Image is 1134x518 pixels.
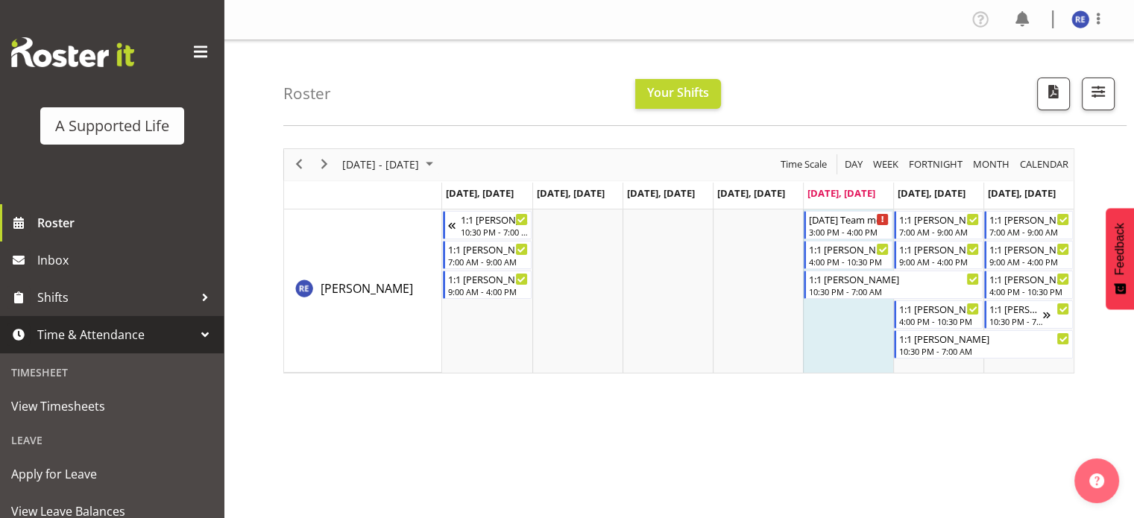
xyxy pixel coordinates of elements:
div: 1:1 [PERSON_NAME] [899,301,979,316]
div: 1:1 [PERSON_NAME] [448,271,528,286]
span: Feedback [1113,223,1127,275]
div: Roby Emmanuel"s event - 1:1 Paul Begin From Sunday, October 5, 2025 at 10:30:00 PM GMT+13:00 Ends... [984,300,1073,329]
td: Roby Emmanuel resource [284,209,442,373]
div: 1:1 [PERSON_NAME] [448,241,528,256]
div: 7:00 AM - 9:00 AM [448,256,528,268]
div: Roby Emmanuel"s event - 1:1 Paul Begin From Sunday, October 5, 2025 at 9:00:00 AM GMT+13:00 Ends ... [984,241,1073,269]
div: Leave [4,425,220,455]
span: Roster [37,212,216,234]
button: Feedback - Show survey [1106,208,1134,309]
div: 9:00 AM - 4:00 PM [448,285,528,297]
img: roby-emmanuel9769.jpg [1071,10,1089,28]
button: October 2025 [340,155,440,174]
div: 9:00 AM - 4:00 PM [899,256,979,268]
span: [DATE], [DATE] [446,186,514,200]
div: Roby Emmanuel"s event - 1:1 Paul Begin From Friday, October 3, 2025 at 4:00:00 PM GMT+13:00 Ends ... [804,241,892,269]
span: Time Scale [779,155,828,174]
div: 10:30 PM - 7:00 AM [899,345,1069,357]
div: 7:00 AM - 9:00 AM [989,226,1069,238]
div: Roby Emmanuel"s event - Friday Team meeting Begin From Friday, October 3, 2025 at 3:00:00 PM GMT+... [804,211,892,239]
div: 1:1 [PERSON_NAME] [899,212,979,227]
button: Your Shifts [635,79,721,109]
div: 10:30 PM - 7:00 AM [461,226,528,238]
table: Timeline Week of October 3, 2025 [442,209,1074,373]
div: Sep 29 - Oct 05, 2025 [337,149,442,180]
span: [PERSON_NAME] [321,280,413,297]
div: 10:30 PM - 7:00 AM [809,285,979,297]
div: 1:1 [PERSON_NAME] [461,212,528,227]
div: 3:00 PM - 4:00 PM [809,226,889,238]
button: Previous [289,155,309,174]
span: Time & Attendance [37,323,194,346]
span: View Timesheets [11,395,212,417]
div: Timeline Week of October 3, 2025 [283,148,1074,373]
span: Fortnight [907,155,964,174]
button: Month [1018,155,1071,174]
button: Fortnight [907,155,966,174]
span: calendar [1018,155,1070,174]
div: 10:30 PM - 7:00 AM [989,315,1043,327]
span: [DATE], [DATE] [898,186,966,200]
div: next period [312,149,337,180]
div: Roby Emmanuel"s event - 1:1 Paul Begin From Saturday, October 4, 2025 at 9:00:00 AM GMT+13:00 End... [894,241,983,269]
span: Inbox [37,249,216,271]
span: [DATE], [DATE] [717,186,785,200]
div: A Supported Life [55,115,169,137]
div: Roby Emmanuel"s event - 1:1 Paul Begin From Saturday, October 4, 2025 at 7:00:00 AM GMT+13:00 End... [894,211,983,239]
img: Rosterit website logo [11,37,134,67]
div: Roby Emmanuel"s event - 1:1 Paul Begin From Monday, September 29, 2025 at 9:00:00 AM GMT+13:00 En... [443,271,532,299]
div: Roby Emmanuel"s event - 1:1 Paul Begin From Friday, October 3, 2025 at 10:30:00 PM GMT+13:00 Ends... [804,271,983,299]
span: Day [843,155,864,174]
img: help-xxl-2.png [1089,473,1104,488]
span: Week [872,155,900,174]
a: Apply for Leave [4,455,220,493]
div: 1:1 [PERSON_NAME] [899,331,1069,346]
div: [DATE] Team meeting [809,212,889,227]
span: Shifts [37,286,194,309]
div: 1:1 [PERSON_NAME] [989,212,1069,227]
div: 9:00 AM - 4:00 PM [989,256,1069,268]
div: Roby Emmanuel"s event - 1:1 Paul Begin From Sunday, October 5, 2025 at 4:00:00 PM GMT+13:00 Ends ... [984,271,1073,299]
span: [DATE], [DATE] [807,186,875,200]
div: 4:00 PM - 10:30 PM [809,256,889,268]
button: Timeline Month [971,155,1012,174]
div: 7:00 AM - 9:00 AM [899,226,979,238]
button: Timeline Day [842,155,866,174]
div: Roby Emmanuel"s event - 1:1 Paul Begin From Sunday, October 5, 2025 at 7:00:00 AM GMT+13:00 Ends ... [984,211,1073,239]
span: [DATE], [DATE] [627,186,695,200]
div: 4:00 PM - 10:30 PM [989,285,1069,297]
span: Month [971,155,1011,174]
a: [PERSON_NAME] [321,279,413,297]
div: Roby Emmanuel"s event - 1:1 Paul Begin From Monday, September 29, 2025 at 7:00:00 AM GMT+13:00 En... [443,241,532,269]
button: Next [315,155,335,174]
div: 1:1 [PERSON_NAME] [899,241,979,256]
span: [DATE], [DATE] [988,186,1056,200]
button: Timeline Week [871,155,901,174]
button: Filter Shifts [1082,78,1115,110]
button: Download a PDF of the roster according to the set date range. [1037,78,1070,110]
div: Roby Emmanuel"s event - 1:1 Paul Begin From Saturday, October 4, 2025 at 4:00:00 PM GMT+13:00 End... [894,300,983,329]
span: Your Shifts [647,84,709,101]
span: Apply for Leave [11,463,212,485]
div: 1:1 [PERSON_NAME] [989,241,1069,256]
div: 1:1 [PERSON_NAME] [989,271,1069,286]
span: [DATE] - [DATE] [341,155,420,174]
div: Roby Emmanuel"s event - 1:1 Paul Begin From Sunday, September 28, 2025 at 10:30:00 PM GMT+13:00 E... [443,211,532,239]
div: Roby Emmanuel"s event - 1:1 Paul Begin From Saturday, October 4, 2025 at 10:30:00 PM GMT+13:00 En... [894,330,1073,359]
span: [DATE], [DATE] [537,186,605,200]
div: Timesheet [4,357,220,388]
a: View Timesheets [4,388,220,425]
h4: Roster [283,85,331,102]
div: 1:1 [PERSON_NAME] [809,271,979,286]
button: Time Scale [778,155,830,174]
div: 1:1 [PERSON_NAME] [809,241,889,256]
div: previous period [286,149,312,180]
div: 1:1 [PERSON_NAME] [989,301,1043,316]
div: 4:00 PM - 10:30 PM [899,315,979,327]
